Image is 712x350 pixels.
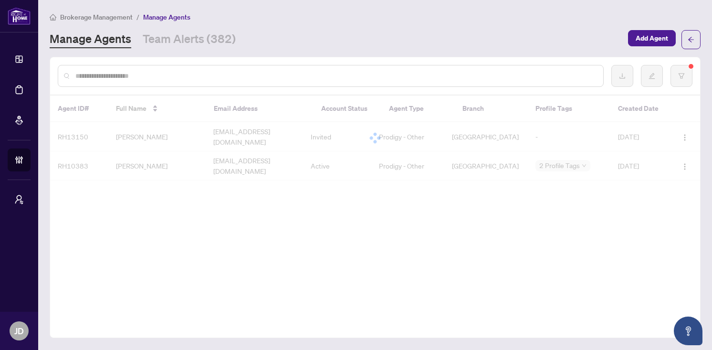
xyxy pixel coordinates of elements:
[641,65,663,87] button: edit
[611,65,633,87] button: download
[628,30,676,46] button: Add Agent
[670,65,692,87] button: filter
[143,13,190,21] span: Manage Agents
[60,13,133,21] span: Brokerage Management
[636,31,668,46] span: Add Agent
[14,324,24,338] span: JD
[8,7,31,25] img: logo
[50,14,56,21] span: home
[143,31,236,48] a: Team Alerts (382)
[50,31,131,48] a: Manage Agents
[136,11,139,22] li: /
[14,195,24,204] span: user-switch
[674,317,702,345] button: Open asap
[688,36,694,43] span: arrow-left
